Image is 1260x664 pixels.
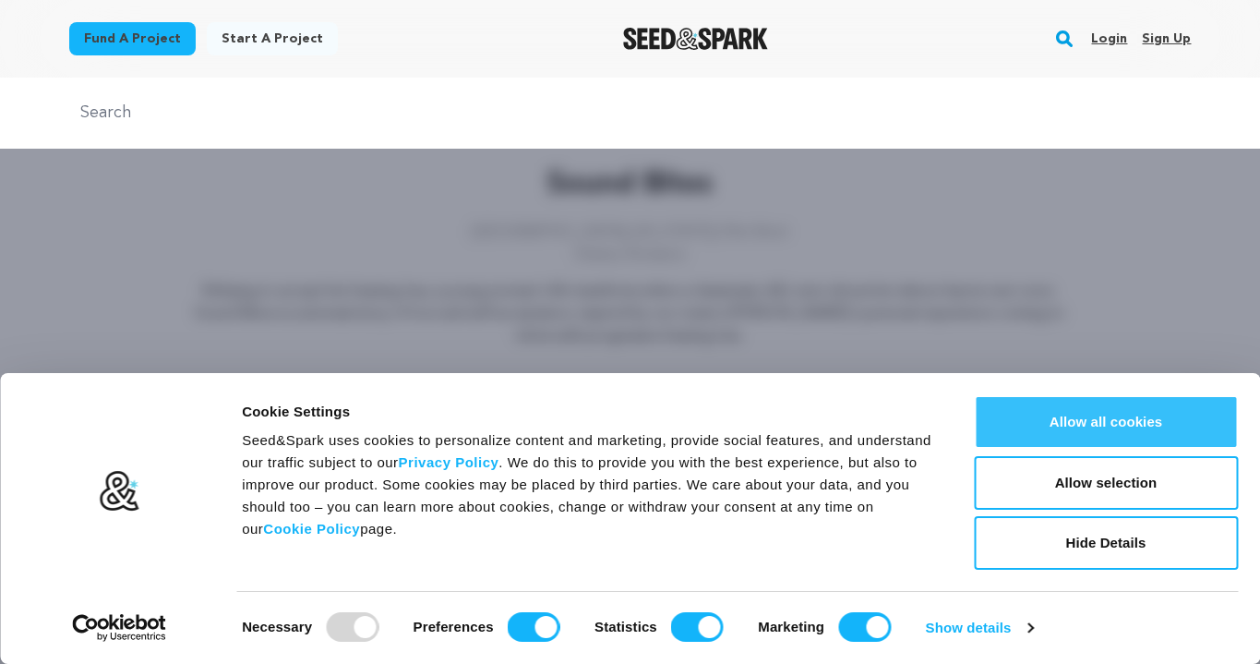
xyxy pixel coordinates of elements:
a: Login [1091,24,1127,54]
a: Usercentrics Cookiebot - opens in a new window [39,614,200,642]
a: Sign up [1142,24,1191,54]
a: Start a project [207,22,338,55]
a: Seed&Spark Homepage [623,28,768,50]
legend: Consent Selection [241,605,242,606]
strong: Marketing [758,619,824,634]
img: Seed&Spark Logo Dark Mode [623,28,768,50]
img: logo [99,470,140,513]
strong: Necessary [242,619,312,634]
strong: Statistics [594,619,657,634]
a: Cookie Policy [263,521,360,537]
a: Privacy Policy [399,454,499,470]
input: Search [69,100,1192,127]
div: Cookie Settings [242,401,932,423]
a: Fund a project [69,22,196,55]
button: Allow all cookies [974,395,1238,449]
strong: Preferences [414,619,494,634]
button: Hide Details [974,516,1238,570]
button: Allow selection [974,456,1238,510]
div: Seed&Spark uses cookies to personalize content and marketing, provide social features, and unders... [242,429,932,540]
a: Show details [926,614,1033,642]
